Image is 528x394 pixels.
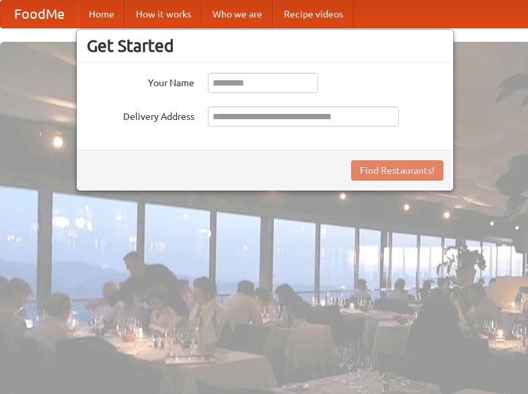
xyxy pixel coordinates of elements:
[78,1,125,28] a: Home
[202,1,273,28] a: Who we are
[351,160,443,180] button: Find Restaurants!
[125,1,202,28] a: How it works
[1,1,78,28] a: FoodMe
[87,106,194,123] label: Delivery Address
[87,36,443,56] h3: Get Started
[87,73,194,90] label: Your Name
[273,1,354,28] a: Recipe videos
